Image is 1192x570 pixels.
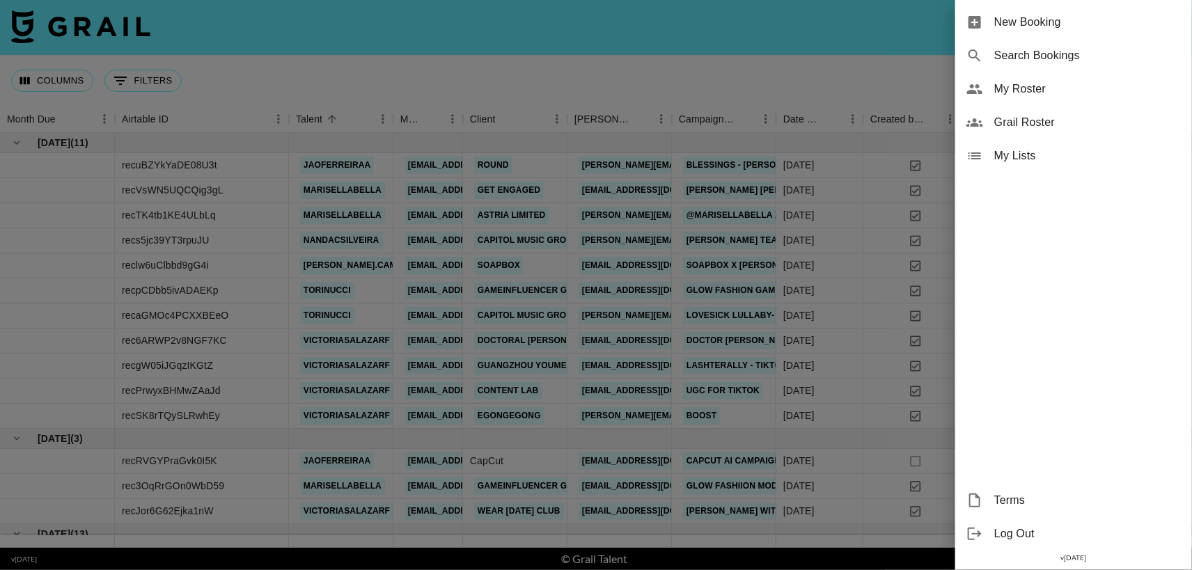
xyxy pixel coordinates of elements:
[955,106,1192,139] div: Grail Roster
[994,148,1181,164] span: My Lists
[955,551,1192,565] div: v [DATE]
[955,72,1192,106] div: My Roster
[955,484,1192,517] div: Terms
[955,517,1192,551] div: Log Out
[994,525,1181,542] span: Log Out
[994,114,1181,131] span: Grail Roster
[994,47,1181,64] span: Search Bookings
[955,139,1192,173] div: My Lists
[955,39,1192,72] div: Search Bookings
[994,81,1181,97] span: My Roster
[994,14,1181,31] span: New Booking
[994,492,1181,509] span: Terms
[955,6,1192,39] div: New Booking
